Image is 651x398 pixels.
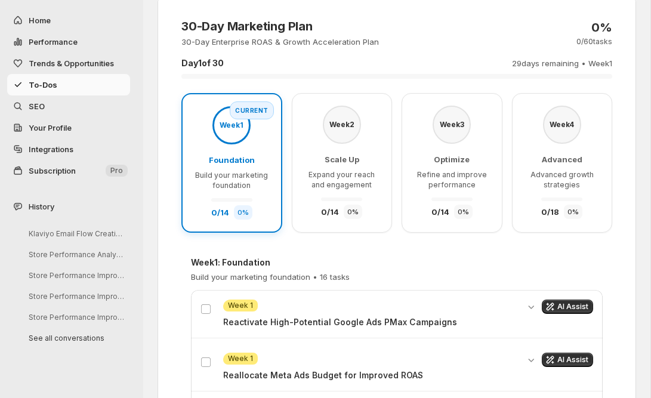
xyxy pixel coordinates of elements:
[181,36,379,48] p: 30-Day Enterprise ROAS & Growth Acceleration Plan
[19,287,132,306] button: Store Performance Improvement Analysis
[29,58,114,68] span: Trends & Opportunities
[7,95,130,117] a: SEO
[234,205,252,220] div: 0 %
[223,316,518,328] p: Reactivate High-Potential Google Ads PMax Campaigns
[220,121,243,129] span: Week 1
[7,10,130,31] button: Home
[19,308,132,326] button: Store Performance Improvement Analysis
[7,117,130,138] a: Your Profile
[557,355,588,365] span: AI Assist
[541,207,559,217] span: 0 / 18
[550,121,574,128] span: Week 4
[209,155,255,165] span: Foundation
[325,155,359,164] span: Scale Up
[181,57,224,69] h4: Day 1 of 30
[308,170,375,189] span: Expand your reach and engagement
[195,171,268,190] span: Build your marketing foundation
[211,208,229,217] span: 0 / 14
[29,144,73,154] span: Integrations
[19,245,132,264] button: Store Performance Analysis and Suggestions
[542,155,582,164] span: Advanced
[542,353,593,367] button: Get AI assistance for this task
[7,160,130,181] button: Subscription
[7,53,130,74] button: Trends & Opportunities
[228,301,253,310] span: Week 1
[440,121,464,128] span: Week 3
[191,257,350,269] h4: Week 1 : Foundation
[525,353,537,367] button: Expand details
[7,138,130,160] a: Integrations
[19,266,132,285] button: Store Performance Improvement Analysis Steps
[329,121,354,128] span: Week 2
[29,37,78,47] span: Performance
[576,37,612,47] p: 0 / 60 tasks
[557,302,588,311] span: AI Assist
[223,369,518,381] p: Reallocate Meta Ads Budget for Improved ROAS
[181,19,379,33] h3: 30-Day Marketing Plan
[7,31,130,53] button: Performance
[564,205,582,219] div: 0 %
[19,224,132,243] button: Klaviyo Email Flow Creation Guide
[512,57,612,69] p: 29 days remaining • Week 1
[591,20,612,35] p: 0 %
[417,170,487,189] span: Refine and improve performance
[434,155,470,164] span: Optimize
[29,101,45,111] span: SEO
[29,166,76,175] span: Subscription
[29,80,57,90] span: To-Dos
[542,300,593,314] button: Get AI assistance for this task
[29,200,54,212] span: History
[454,205,473,219] div: 0 %
[7,74,130,95] button: To-Dos
[344,205,362,219] div: 0 %
[530,170,594,189] span: Advanced growth strategies
[321,207,339,217] span: 0 / 14
[191,271,350,283] p: Build your marketing foundation • 16 tasks
[525,300,537,314] button: Expand details
[228,354,253,363] span: Week 1
[110,166,123,175] span: Pro
[29,16,51,25] span: Home
[230,101,274,119] div: Current
[19,329,132,347] button: See all conversations
[29,123,72,132] span: Your Profile
[431,207,449,217] span: 0 / 14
